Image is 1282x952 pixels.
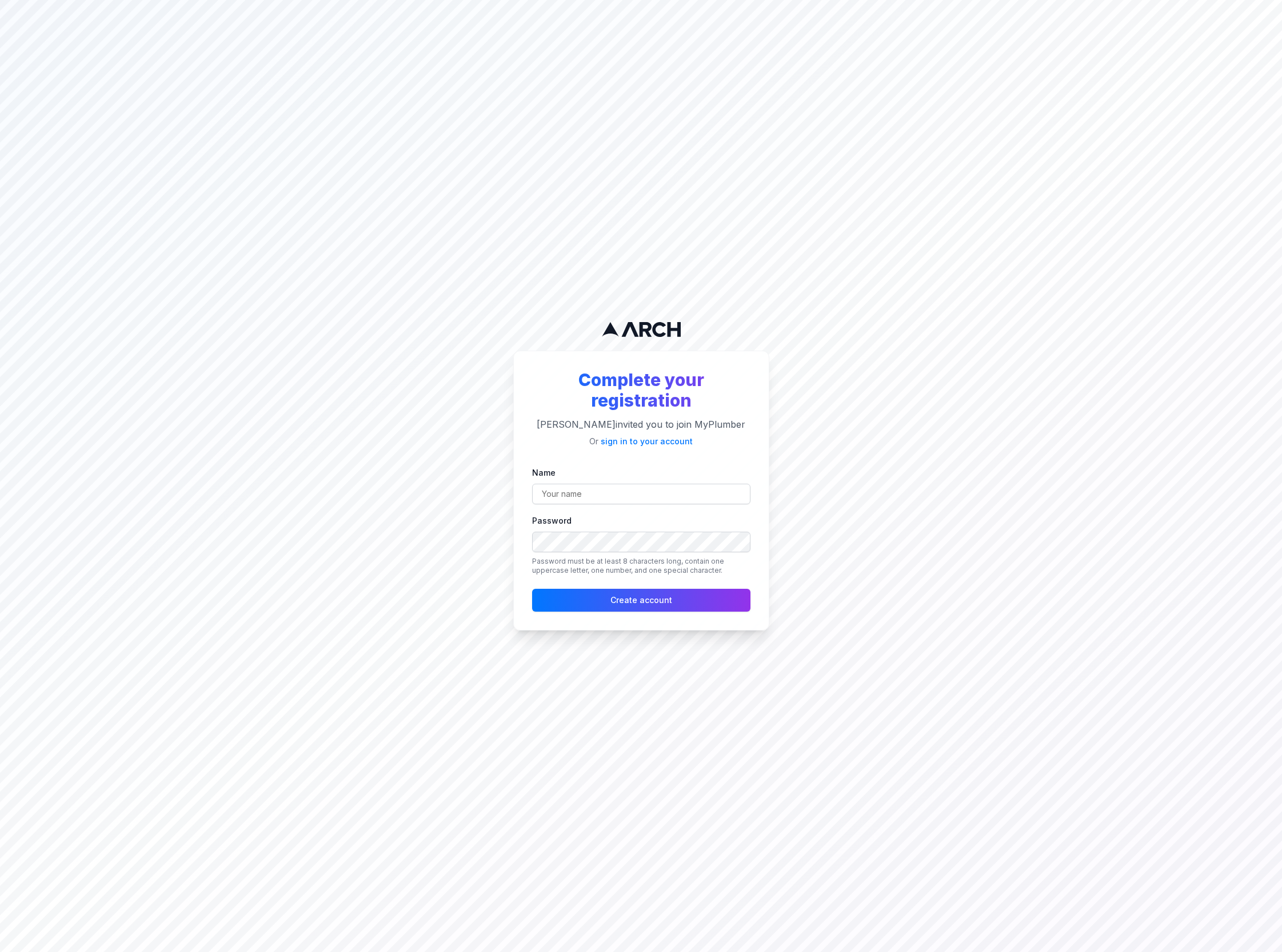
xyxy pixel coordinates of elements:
label: Password [532,516,572,525]
p: [PERSON_NAME] invited you to join MyPlumber [532,417,750,431]
h2: Complete your registration [532,369,750,411]
a: sign in to your account [601,436,693,446]
label: Name [532,468,556,477]
p: Password must be at least 8 characters long, contain one uppercase letter, one number, and one sp... [532,557,750,575]
button: Create account [532,589,750,612]
input: Your name [532,484,750,504]
p: Or [532,436,750,447]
